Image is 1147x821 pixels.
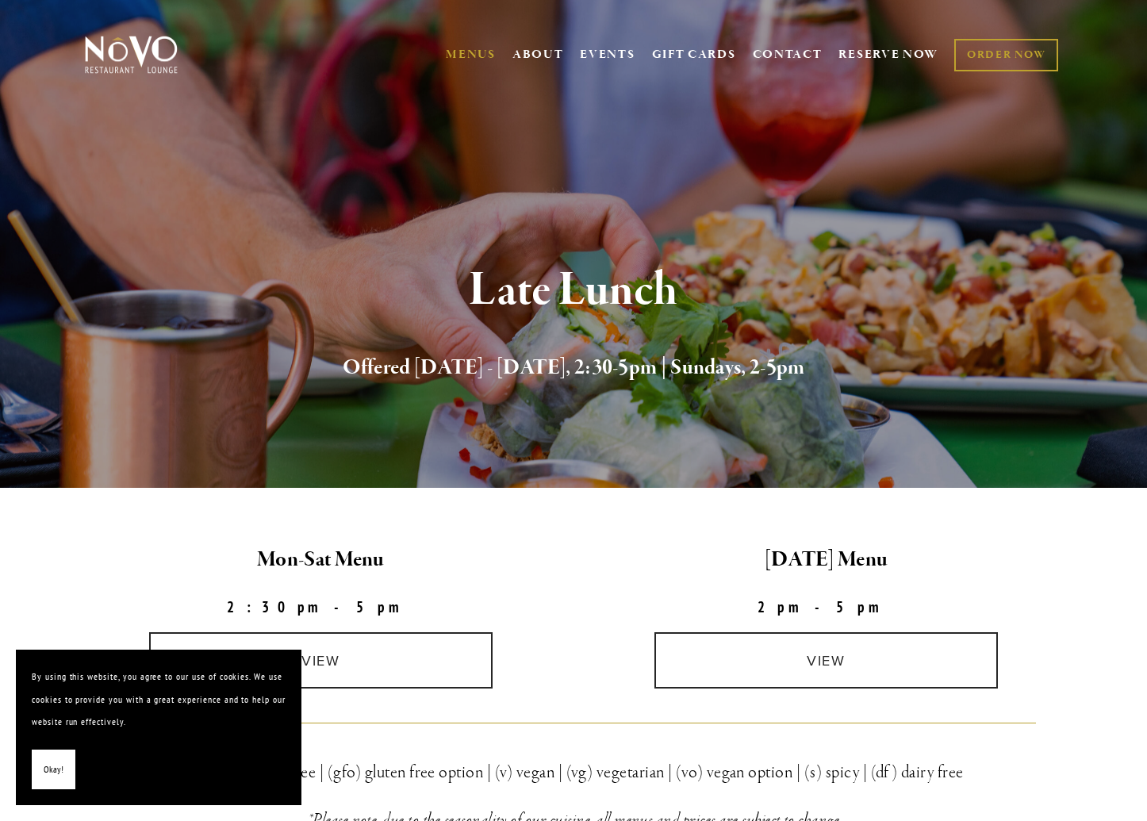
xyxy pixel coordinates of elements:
strong: 2:30pm-5pm [227,597,416,616]
img: Novo Restaurant &amp; Lounge [82,35,181,75]
a: CONTACT [753,40,823,70]
a: view [654,632,999,689]
a: EVENTS [580,47,635,63]
p: By using this website, you agree to our use of cookies. We use cookies to provide you with a grea... [32,666,286,734]
a: MENUS [446,47,496,63]
h2: Offered [DATE] - [DATE], 2:30-5pm | Sundays, 2-5pm [111,351,1036,385]
h2: Mon-Sat Menu [82,543,560,577]
section: Cookie banner [16,650,301,805]
strong: 2pm-5pm [758,597,896,616]
span: Okay! [44,758,63,781]
a: ABOUT [512,47,564,63]
h1: Late Lunch [111,265,1036,317]
button: Okay! [32,750,75,790]
h2: [DATE] Menu [587,543,1065,577]
h3: key: (gf) gluten free | (gfo) gluten free option | (v) vegan | (vg) vegetarian | (vo) vegan optio... [111,758,1036,787]
a: GIFT CARDS [652,40,736,70]
a: ORDER NOW [954,39,1058,71]
a: view [149,632,493,689]
a: RESERVE NOW [838,40,938,70]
